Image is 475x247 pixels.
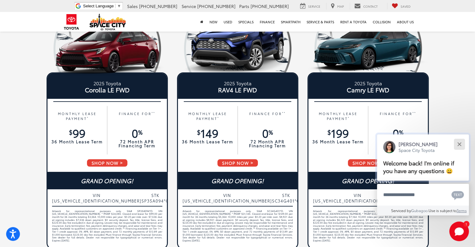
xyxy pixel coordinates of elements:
p: MONTHLY LEASE PAYMENT [311,111,365,121]
span: Camry LE FWD [313,87,423,93]
a: Terms [457,208,467,213]
button: Close [453,137,466,151]
sup: % [269,128,273,136]
span: SHOP NOW [217,159,258,167]
span: Saved [401,4,411,9]
span: STK SC34G401*O [272,192,300,203]
p: FINANCE FOR [110,111,164,121]
a: Home [197,12,206,32]
a: Service & Parts [303,12,337,32]
p: 36 Month Lease Term [51,140,104,144]
a: New [206,12,221,32]
span: Corolla LE FWD [52,87,162,93]
div: Artwork for representational purposes only. Stk# SC34G401*O. VIN [US_VEHICLE_IDENTIFICATION_NUMBE... [183,210,293,246]
a: Used [221,12,235,32]
p: 36 Month Lease Term [311,140,365,144]
div: Close[PERSON_NAME]Space City ToyotaWelcome back! I'm online if you have any questions 😀Type your ... [377,134,469,215]
img: 25_Corolla_XSE_Ruby_Flare_Pearl_Left [47,16,168,76]
a: Collision [370,12,394,32]
img: Toyota [60,12,83,32]
p: 72 Month APR Financing Term [241,140,294,148]
span: VIN [US_VEHICLE_IDENTIFICATION_NUMBER] [313,192,402,203]
span: Contact [363,4,378,9]
sup: % [399,128,403,136]
button: Chat with SMS [450,188,466,202]
span: 0 [132,125,142,141]
p: FINANCE FOR [371,111,425,121]
span: 1 [466,222,467,225]
small: 2025 Toyota [183,79,293,87]
p: Space City Toyota [398,147,438,153]
span: STK SP35A094*O [141,192,169,203]
div: GRAND OPENING! [178,172,297,189]
a: Map [326,3,349,10]
sup: $ [327,128,331,136]
a: Service [296,3,325,10]
p: MONTHLY LEASE PAYMENT [51,111,104,121]
span: [PHONE_NUMBER] [139,3,177,9]
sup: $ [69,128,73,136]
span: Service [308,4,320,9]
span: Select Language [83,4,114,8]
p: MONTHLY LEASE PAYMENT [181,111,235,121]
a: Specials [235,12,257,32]
span: ▼ [117,4,121,8]
span: [PHONE_NUMBER] [251,3,289,9]
a: Gubagoo. [411,208,428,213]
span: 149 [197,125,218,141]
p: FINANCE FOR [241,111,294,121]
span: ​ [115,4,115,8]
span: Sales [127,3,138,9]
span: Serviced by [391,208,411,213]
span: Use is subject to [428,208,457,213]
sup: $ [197,128,201,136]
div: GRAND OPENING! [47,172,167,189]
div: Artwork for representational purposes only. Stk# 52959. VIN [US_VEHICLE_IDENTIFICATION_NUMBER]. *... [313,210,423,246]
a: SmartPath [278,12,303,32]
a: Finance [257,12,278,32]
span: Parts [239,3,249,9]
a: My Saved Vehicles [387,3,415,10]
span: Map [337,4,344,9]
a: Select Language​ [83,4,121,8]
svg: Text [451,190,464,200]
span: SHOP NOW [347,159,389,167]
a: About Us [394,12,417,32]
img: 25_RAV4_Limited_Blueprint_Left [177,16,298,76]
sup: % [138,128,142,136]
span: VIN [US_VEHICLE_IDENTIFICATION_NUMBER] [52,192,141,203]
textarea: Type your message [377,184,469,206]
span: RAV4 LE FWD [183,87,293,93]
button: Toggle Chat Window [449,222,469,241]
p: 36 Month Lease Term [181,140,235,144]
span: SHOP NOW [86,159,128,167]
a: Rent a Toyota [337,12,370,32]
small: 2025 Toyota [52,79,162,87]
span: VIN [US_VEHICLE_IDENTIFICATION_NUMBER] [183,192,272,203]
div: Artwork for representational purposes only. Stk# SP35A094*O. VIN [US_VEHICLE_IDENTIFICATION_NUMBE... [52,210,162,246]
span: 0 [393,125,403,141]
span: Welcome back! I'm online if you have any questions 😀 [383,159,454,175]
span: Service [182,3,196,9]
span: 199 [327,125,349,141]
a: Contact [350,3,382,10]
p: 72 Month APR Financing Term [371,140,425,148]
div: GRAND OPENING! [308,172,428,189]
span: 0 [262,125,273,141]
img: 25_Camry_XSE_Teal_Left [307,16,429,76]
p: 72 Month APR Financing Term [110,140,164,148]
svg: Start Chat [449,222,469,241]
p: [PERSON_NAME] [398,141,438,147]
span: [PHONE_NUMBER] [197,3,236,9]
small: 2025 Toyota [313,79,423,87]
span: 99 [69,125,85,141]
img: Space City Toyota [89,14,126,30]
